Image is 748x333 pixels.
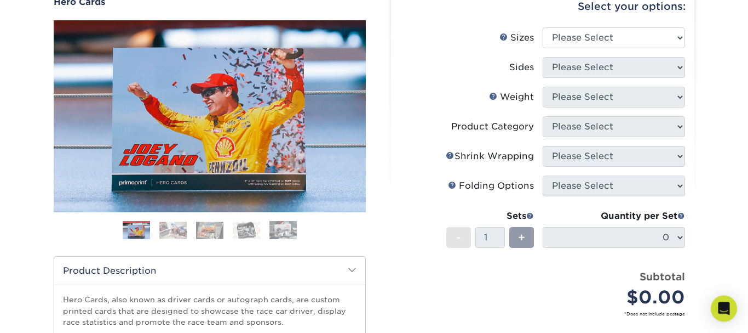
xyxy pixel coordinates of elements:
[446,150,534,163] div: Shrink Wrapping
[269,221,297,240] img: Hero Cards 05
[489,91,534,104] div: Weight
[448,180,534,193] div: Folding Options
[711,296,737,322] div: Open Intercom Messenger
[54,19,366,215] img: Hero Cards 01
[551,285,685,311] div: $0.00
[509,61,534,75] div: Sides
[518,230,525,246] span: +
[196,222,223,239] img: Hero Cards 03
[123,223,150,240] img: Hero Cards 01
[543,210,685,223] div: Quantity per Set
[456,230,461,246] span: -
[159,222,187,239] img: Hero Cards 02
[408,311,685,318] small: *Does not include postage
[446,210,534,223] div: Sets
[233,222,260,239] img: Hero Cards 04
[499,32,534,45] div: Sizes
[451,121,534,134] div: Product Category
[640,271,685,283] strong: Subtotal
